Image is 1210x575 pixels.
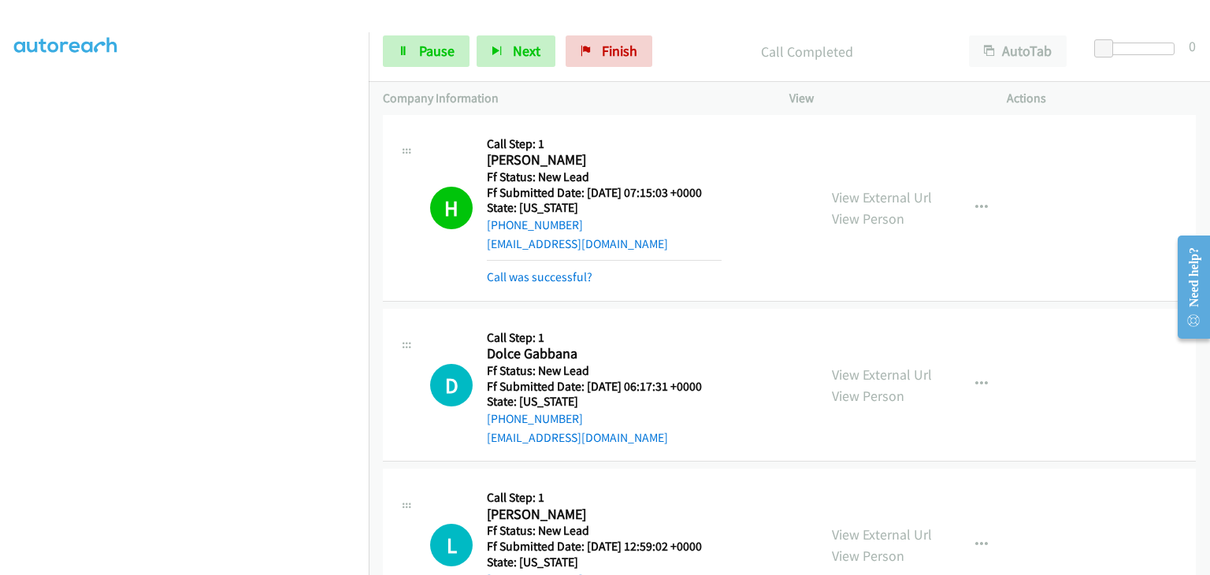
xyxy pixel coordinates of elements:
[602,42,637,60] span: Finish
[487,490,755,506] h5: Call Step: 1
[487,330,722,346] h5: Call Step: 1
[430,524,473,566] h1: L
[487,523,755,539] h5: Ff Status: New Lead
[789,89,978,108] p: View
[1165,224,1210,350] iframe: Resource Center
[487,411,583,426] a: [PHONE_NUMBER]
[969,35,1067,67] button: AutoTab
[674,41,941,62] p: Call Completed
[430,364,473,406] div: The call is yet to be attempted
[487,379,722,395] h5: Ff Submitted Date: [DATE] 06:17:31 +0000
[1102,43,1175,55] div: Delay between calls (in seconds)
[487,217,583,232] a: [PHONE_NUMBER]
[487,394,722,410] h5: State: [US_STATE]
[487,363,722,379] h5: Ff Status: New Lead
[477,35,555,67] button: Next
[513,42,540,60] span: Next
[419,42,455,60] span: Pause
[487,185,722,201] h5: Ff Submitted Date: [DATE] 07:15:03 +0000
[383,35,470,67] a: Pause
[832,547,904,565] a: View Person
[1007,89,1196,108] p: Actions
[832,525,932,543] a: View External Url
[430,364,473,406] h1: D
[487,236,668,251] a: [EMAIL_ADDRESS][DOMAIN_NAME]
[832,210,904,228] a: View Person
[832,365,932,384] a: View External Url
[487,430,668,445] a: [EMAIL_ADDRESS][DOMAIN_NAME]
[487,169,722,185] h5: Ff Status: New Lead
[487,345,722,363] h2: Dolce Gabbana
[430,187,473,229] h1: H
[832,188,932,206] a: View External Url
[566,35,652,67] a: Finish
[487,539,755,555] h5: Ff Submitted Date: [DATE] 12:59:02 +0000
[383,89,761,108] p: Company Information
[487,269,592,284] a: Call was successful?
[487,200,722,216] h5: State: [US_STATE]
[487,136,722,152] h5: Call Step: 1
[832,387,904,405] a: View Person
[1189,35,1196,57] div: 0
[487,151,722,169] h2: [PERSON_NAME]
[487,506,755,524] h2: [PERSON_NAME]
[487,555,755,570] h5: State: [US_STATE]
